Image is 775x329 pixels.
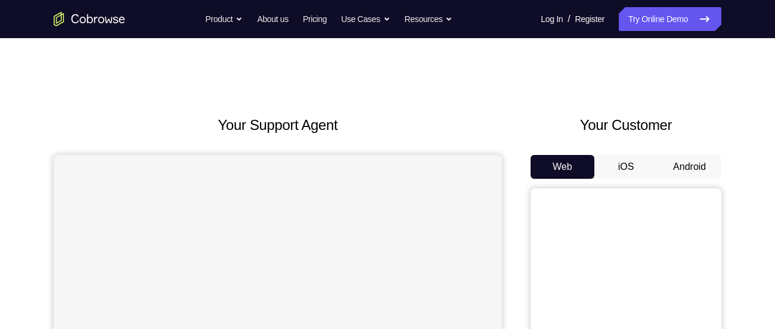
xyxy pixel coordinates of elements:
[341,7,390,31] button: Use Cases
[303,7,327,31] a: Pricing
[54,114,502,136] h2: Your Support Agent
[531,114,721,136] h2: Your Customer
[541,7,563,31] a: Log In
[594,155,658,179] button: iOS
[257,7,288,31] a: About us
[54,12,125,26] a: Go to the home page
[619,7,721,31] a: Try Online Demo
[405,7,453,31] button: Resources
[658,155,721,179] button: Android
[531,155,594,179] button: Web
[206,7,243,31] button: Product
[568,12,570,26] span: /
[575,7,604,31] a: Register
